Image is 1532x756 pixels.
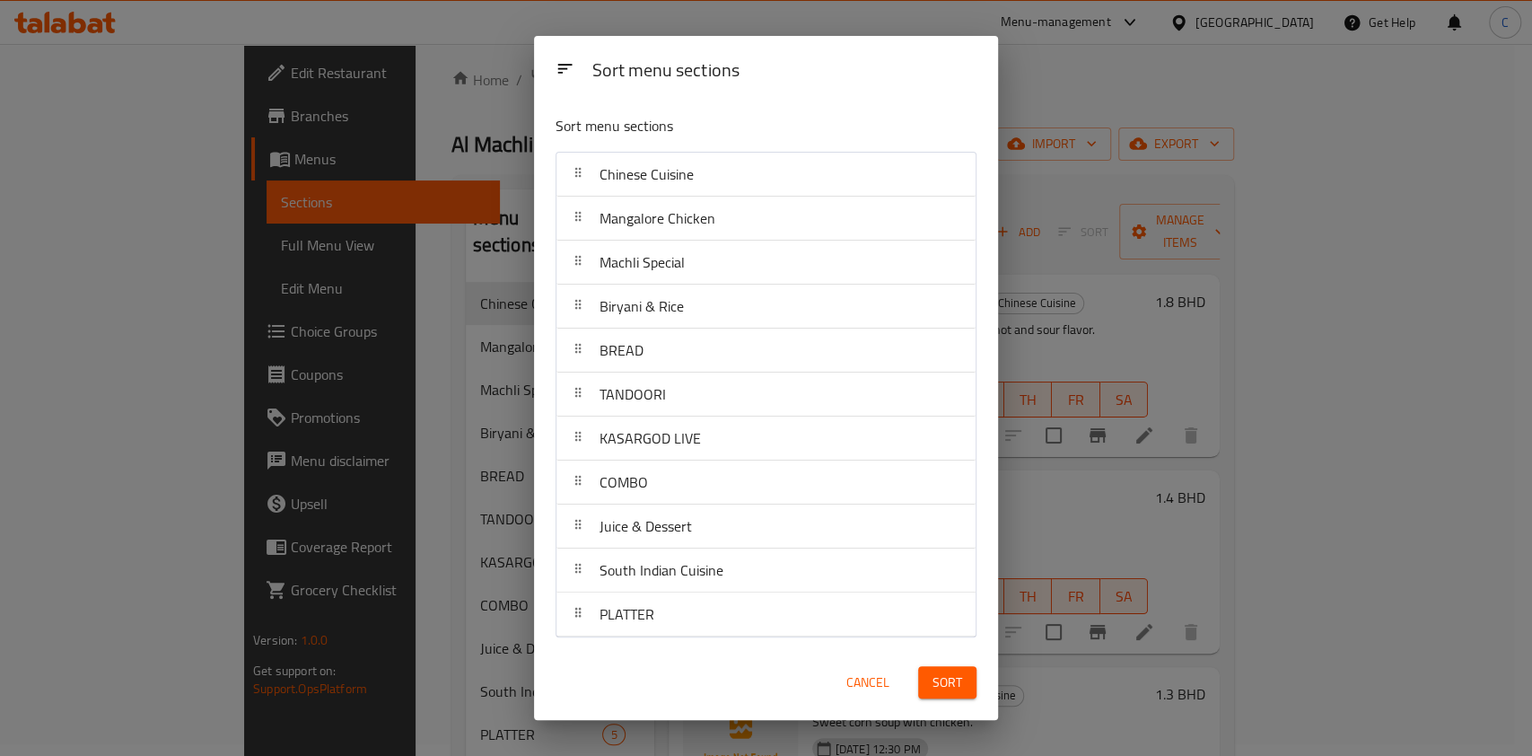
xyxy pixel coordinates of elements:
div: South Indian Cuisine [556,549,976,593]
span: PLATTER [600,601,654,628]
div: Machli Special [556,241,976,285]
span: Cancel [846,672,889,694]
span: TANDOORI [600,381,666,408]
span: Chinese Cuisine [600,161,694,188]
div: PLATTER [556,593,976,637]
p: Sort menu sections [556,115,889,137]
span: Juice & Dessert [600,513,692,540]
div: BREAD [556,329,976,373]
span: BREAD [600,337,643,364]
span: KASARGOD LIVE [600,425,701,452]
span: South Indian Cuisine [600,557,723,584]
div: Biryani & Rice [556,285,976,329]
button: Cancel [839,666,897,699]
div: Mangalore Chicken [556,197,976,241]
span: Biryani & Rice [600,293,684,320]
div: Juice & Dessert [556,505,976,549]
div: COMBO [556,461,976,505]
span: Sort [932,672,962,694]
div: KASARGOD LIVE [556,417,976,461]
span: Mangalore Chicken [600,205,715,232]
div: TANDOORI [556,373,976,417]
span: COMBO [600,469,648,496]
div: Sort menu sections [584,51,984,92]
div: Chinese Cuisine [556,153,976,197]
span: Machli Special [600,249,685,276]
button: Sort [918,666,976,699]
